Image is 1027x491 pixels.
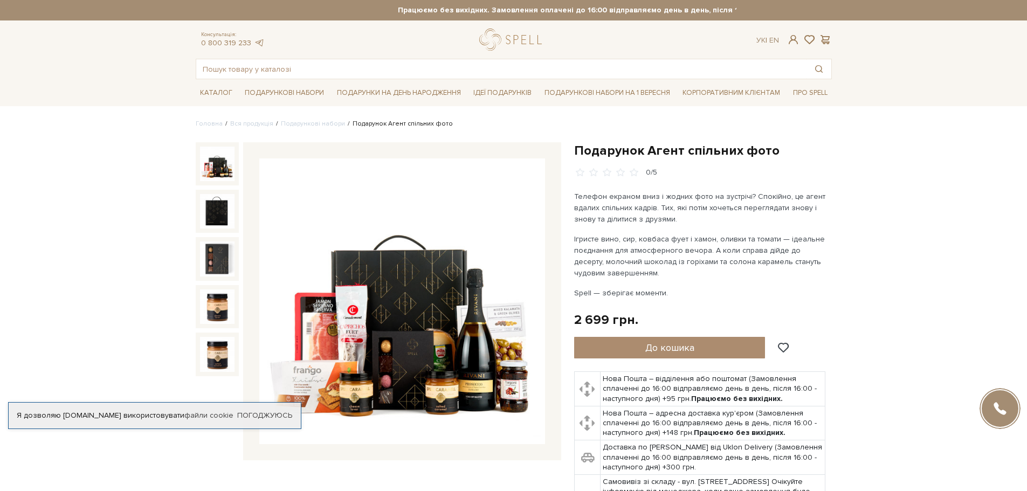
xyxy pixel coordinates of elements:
a: Вся продукція [230,120,273,128]
div: Я дозволяю [DOMAIN_NAME] використовувати [9,411,301,420]
a: telegram [254,38,265,47]
span: Каталог [196,85,237,101]
span: Подарунки на День народження [333,85,465,101]
b: Працюємо без вихідних. [694,428,785,437]
span: Подарункові набори [240,85,328,101]
img: Подарунок Агент спільних фото [259,158,545,444]
div: 2 699 грн. [574,312,638,328]
p: Телефон екраном вниз і жодних фото на зустрічі? Спокійно, це агент вдалих спільних кадрів. Тих, я... [574,191,827,225]
img: Подарунок Агент спільних фото [200,337,235,371]
a: 0 800 319 233 [201,38,251,47]
input: Пошук товару у каталозі [196,59,807,79]
img: Подарунок Агент спільних фото [200,194,235,229]
a: Головна [196,120,223,128]
a: Погоджуюсь [237,411,292,420]
img: Подарунок Агент спільних фото [200,147,235,181]
a: Подарункові набори на 1 Вересня [540,84,674,102]
p: Spell — зберігає моменти. [574,287,827,299]
span: Консультація: [201,31,265,38]
button: Пошук товару у каталозі [807,59,831,79]
img: Подарунок Агент спільних фото [200,241,235,276]
a: Подарункові набори [281,120,345,128]
a: logo [479,29,547,51]
span: Про Spell [789,85,832,101]
a: файли cookie [184,411,233,420]
td: Нова Пошта – відділення або поштомат (Замовлення сплаченні до 16:00 відправляємо день в день, піс... [601,372,825,406]
h1: Подарунок Агент спільних фото [574,142,832,159]
span: До кошика [645,342,694,354]
p: Ігристе вино, сир, ковбаса фует і хамон, оливки та томати — ідеальне поєднання для атмосферного в... [574,233,827,279]
strong: Працюємо без вихідних. Замовлення оплачені до 16:00 відправляємо день в день, після 16:00 - насту... [291,5,927,15]
li: Подарунок Агент спільних фото [345,119,453,129]
td: Нова Пошта – адресна доставка кур'єром (Замовлення сплаченні до 16:00 відправляємо день в день, п... [601,406,825,440]
div: 0/5 [646,168,657,178]
img: Подарунок Агент спільних фото [200,289,235,324]
b: Працюємо без вихідних. [691,394,783,403]
button: До кошика [574,337,766,358]
td: Доставка по [PERSON_NAME] від Uklon Delivery (Замовлення сплаченні до 16:00 відправляємо день в д... [601,440,825,475]
span: | [766,36,767,45]
a: Корпоративним клієнтам [678,84,784,102]
div: Ук [756,36,779,45]
span: Ідеї подарунків [469,85,536,101]
a: En [769,36,779,45]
